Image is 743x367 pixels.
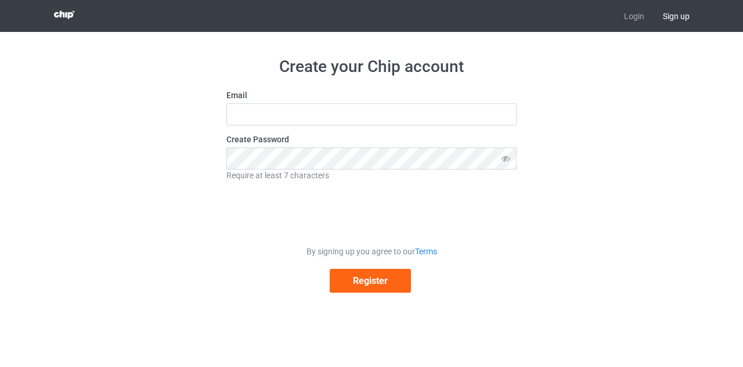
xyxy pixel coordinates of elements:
[226,170,517,181] div: Require at least 7 characters
[226,246,517,257] div: By signing up you agree to our
[226,89,517,101] label: Email
[226,56,517,77] h1: Create your Chip account
[415,247,437,256] a: Terms
[54,10,74,19] img: 3d383065fc803cdd16c62507c020ddf8.png
[330,269,411,293] button: Register
[283,189,460,235] iframe: reCAPTCHA
[226,134,517,145] label: Create Password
